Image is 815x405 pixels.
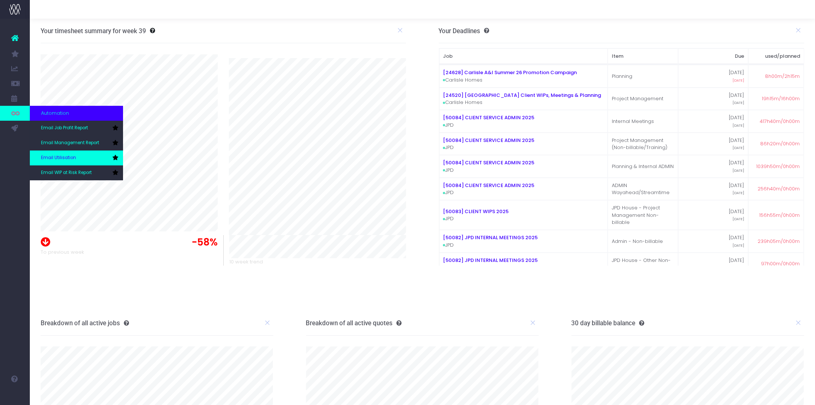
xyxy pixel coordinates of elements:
[41,140,99,146] span: Email Management Report
[678,110,748,133] td: [DATE]
[733,190,744,196] span: [DATE]
[443,137,534,144] a: [50084] CLIENT SERVICE ADMIN 2025
[439,48,608,64] th: Job: activate to sort column ascending
[608,133,678,155] td: Project Management (Non-billable/Training)
[608,178,678,200] td: ADMIN Wayahead/Streamtime
[439,65,608,88] td: Carlisle Homes
[572,319,645,327] h3: 30 day billable balance
[608,88,678,110] td: Project Management
[30,165,123,180] a: Email WIP at Risk Report
[439,155,608,178] td: JPD
[733,243,744,248] span: [DATE]
[758,238,800,245] span: 239h05m/0h00m
[733,145,744,151] span: [DATE]
[608,48,678,64] th: Item: activate to sort column ascending
[41,170,92,176] span: Email WIP at Risk Report
[9,390,21,401] img: images/default_profile_image.png
[443,182,534,189] a: [50084] CLIENT SERVICE ADMIN 2025
[733,78,744,83] span: [DATE]
[765,73,800,80] span: 8h00m/2h15m
[759,212,800,219] span: 156h55m/0h00m
[41,27,146,35] h3: Your timesheet summary for week 39
[733,216,744,222] span: [DATE]
[762,95,800,102] span: 19h15m/16h00m
[608,200,678,230] td: JPD House - Project Management Non-billable
[443,234,538,241] a: [50082] JPD INTERNAL MEETINGS 2025
[229,258,263,266] span: 10 week trend
[41,249,84,256] span: To previous week
[733,123,744,128] span: [DATE]
[439,88,608,110] td: Carlisle Homes
[760,118,800,125] span: 417h40m/0h00m
[306,319,402,327] h3: Breakdown of all active quotes
[192,235,218,250] span: -58%
[443,257,538,264] a: [50082] JPD INTERNAL MEETINGS 2025
[41,319,129,327] h3: Breakdown of all active jobs
[439,178,608,200] td: JPD
[678,65,748,88] td: [DATE]
[30,136,123,151] a: Email Management Report
[761,260,800,268] span: 97h00m/0h00m
[761,140,800,148] span: 86h20m/0h00m
[608,65,678,88] td: Planning
[443,114,534,121] a: [50084] CLIENT SERVICE ADMIN 2025
[439,230,608,253] td: JPD
[678,133,748,155] td: [DATE]
[678,155,748,178] td: [DATE]
[439,110,608,133] td: JPD
[678,253,748,275] td: [DATE]
[756,163,800,170] span: 1039h50m/0h00m
[608,230,678,253] td: Admin - Non-billable
[678,230,748,253] td: [DATE]
[439,133,608,155] td: JPD
[733,100,744,105] span: [DATE]
[748,48,804,64] th: used/planned: activate to sort column ascending
[678,88,748,110] td: [DATE]
[608,253,678,275] td: JPD House - Other Non-billable
[733,168,744,173] span: [DATE]
[30,121,123,136] a: Email Job Profit Report
[443,208,509,215] a: [50083] CLIENT WIPS 2025
[41,110,69,117] span: Automation
[608,110,678,133] td: Internal Meetings
[758,185,800,193] span: 256h40m/0h00m
[30,151,123,165] a: Email Utilisation
[443,159,534,166] a: [50084] CLIENT SERVICE ADMIN 2025
[678,178,748,200] td: [DATE]
[41,155,76,161] span: Email Utilisation
[41,125,88,132] span: Email Job Profit Report
[443,69,577,76] a: [24628] Carlisle A&I Summer 26 Promotion Campaign
[439,27,490,35] h3: Your Deadlines
[608,155,678,178] td: Planning & Internal ADMIN
[439,253,608,275] td: JPD
[443,92,601,99] a: [24520] [GEOGRAPHIC_DATA] Client WIPs, Meetings & Planning
[678,48,748,64] th: Due: activate to sort column ascending
[439,200,608,230] td: JPD
[733,265,744,270] span: [DATE]
[678,200,748,230] td: [DATE]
